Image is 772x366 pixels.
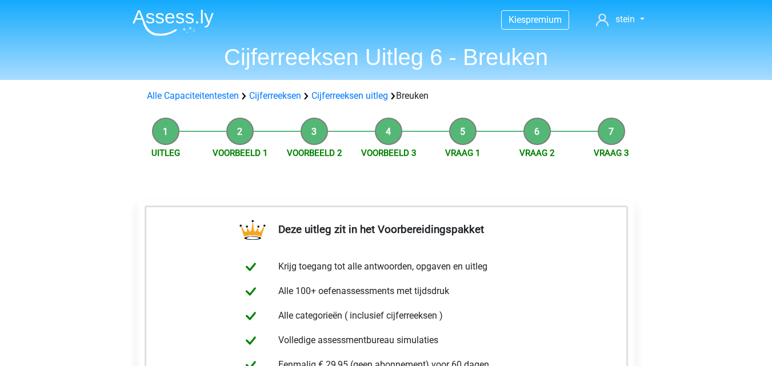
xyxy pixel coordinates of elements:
[142,89,630,103] div: Breuken
[526,14,562,25] span: premium
[445,148,480,158] a: Vraag 1
[133,9,214,36] img: Assessly
[287,148,342,158] a: Voorbeeld 2
[591,13,649,26] a: stein
[249,90,301,101] a: Cijferreeksen
[361,148,416,158] a: Voorbeeld 3
[615,14,635,25] span: stein
[509,14,526,25] span: Kies
[151,148,180,158] a: Uitleg
[213,148,267,158] a: Voorbeeld 1
[519,148,554,158] a: Vraag 2
[311,90,388,101] a: Cijferreeksen uitleg
[123,43,649,71] h1: Cijferreeksen Uitleg 6 - Breuken
[594,148,629,158] a: Vraag 3
[147,90,239,101] a: Alle Capaciteitentesten
[502,12,569,27] a: Kiespremium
